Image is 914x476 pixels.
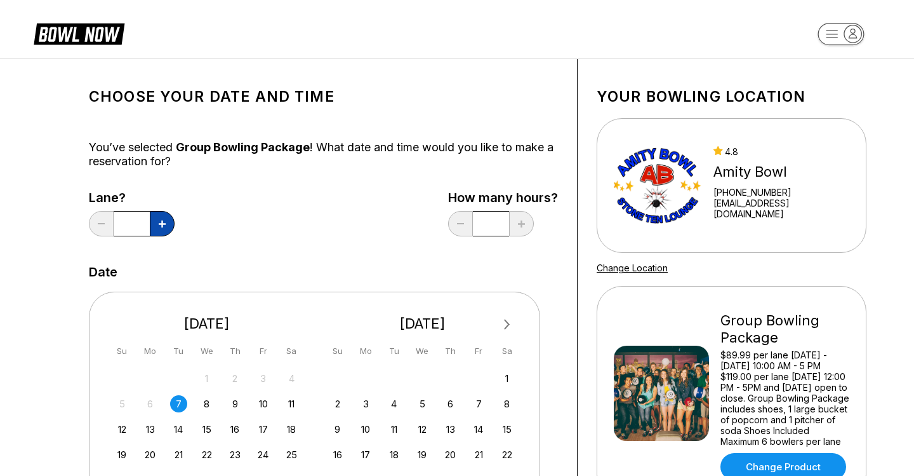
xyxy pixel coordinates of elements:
div: We [414,343,431,360]
div: 4.8 [713,146,849,157]
div: Choose Wednesday, October 15th, 2025 [198,421,215,438]
div: Choose Sunday, October 12th, 2025 [114,421,131,438]
div: Choose Monday, November 10th, 2025 [357,421,374,438]
div: [DATE] [324,315,521,332]
div: Not available Wednesday, October 1st, 2025 [198,370,215,387]
div: Choose Thursday, November 6th, 2025 [442,395,459,412]
span: Group Bowling Package [176,140,310,154]
div: Fr [255,343,272,360]
img: Group Bowling Package [614,346,709,441]
div: Choose Saturday, November 1st, 2025 [498,370,515,387]
div: You’ve selected ! What date and time would you like to make a reservation for? [89,140,558,168]
div: Choose Friday, November 7th, 2025 [470,395,487,412]
div: Not available Saturday, October 4th, 2025 [283,370,300,387]
img: Amity Bowl [614,138,702,233]
div: Mo [357,343,374,360]
div: Choose Monday, November 17th, 2025 [357,446,374,463]
h1: Choose your Date and time [89,88,558,105]
div: Group Bowling Package [720,312,849,346]
a: [EMAIL_ADDRESS][DOMAIN_NAME] [713,198,849,219]
div: Choose Sunday, November 9th, 2025 [329,421,346,438]
div: Not available Thursday, October 2nd, 2025 [227,370,244,387]
div: Choose Saturday, November 8th, 2025 [498,395,515,412]
div: Choose Saturday, October 18th, 2025 [283,421,300,438]
div: Choose Monday, October 13th, 2025 [142,421,159,438]
div: Choose Thursday, October 9th, 2025 [227,395,244,412]
div: Choose Saturday, October 11th, 2025 [283,395,300,412]
div: Choose Wednesday, November 19th, 2025 [414,446,431,463]
div: Choose Wednesday, November 5th, 2025 [414,395,431,412]
div: Th [442,343,459,360]
a: Change Location [597,262,668,273]
div: Amity Bowl [713,163,849,180]
div: Choose Wednesday, October 8th, 2025 [198,395,215,412]
div: Choose Tuesday, October 7th, 2025 [170,395,187,412]
div: Not available Sunday, October 5th, 2025 [114,395,131,412]
div: Choose Tuesday, November 18th, 2025 [385,446,402,463]
div: Choose Saturday, November 22nd, 2025 [498,446,515,463]
h1: Your bowling location [597,88,866,105]
div: Choose Saturday, November 15th, 2025 [498,421,515,438]
div: Sa [498,343,515,360]
div: $89.99 per lane [DATE] - [DATE] 10:00 AM - 5 PM $119.00 per lane [DATE] 12:00 PM - 5PM and [DATE]... [720,350,849,447]
div: Choose Tuesday, October 14th, 2025 [170,421,187,438]
div: [DATE] [109,315,305,332]
div: We [198,343,215,360]
div: [PHONE_NUMBER] [713,187,849,198]
div: Choose Thursday, November 13th, 2025 [442,421,459,438]
div: Choose Saturday, October 25th, 2025 [283,446,300,463]
div: Sa [283,343,300,360]
div: Su [329,343,346,360]
div: Choose Monday, November 3rd, 2025 [357,395,374,412]
div: Choose Friday, October 17th, 2025 [255,421,272,438]
div: Not available Friday, October 3rd, 2025 [255,370,272,387]
div: Choose Tuesday, November 11th, 2025 [385,421,402,438]
div: Choose Wednesday, November 12th, 2025 [414,421,431,438]
div: Not available Monday, October 6th, 2025 [142,395,159,412]
div: Choose Monday, October 20th, 2025 [142,446,159,463]
div: Choose Sunday, November 2nd, 2025 [329,395,346,412]
div: Choose Friday, November 21st, 2025 [470,446,487,463]
div: Choose Tuesday, November 4th, 2025 [385,395,402,412]
div: Fr [470,343,487,360]
div: Choose Tuesday, October 21st, 2025 [170,446,187,463]
div: Choose Sunday, November 16th, 2025 [329,446,346,463]
div: Choose Thursday, October 16th, 2025 [227,421,244,438]
div: Choose Thursday, October 23rd, 2025 [227,446,244,463]
div: Su [114,343,131,360]
div: Choose Friday, November 14th, 2025 [470,421,487,438]
label: Date [89,265,117,279]
div: Choose Sunday, October 19th, 2025 [114,446,131,463]
div: Choose Friday, October 24th, 2025 [255,446,272,463]
label: How many hours? [448,191,558,205]
div: Tu [170,343,187,360]
div: Choose Friday, October 10th, 2025 [255,395,272,412]
div: Th [227,343,244,360]
button: Next Month [497,315,517,335]
div: Choose Thursday, November 20th, 2025 [442,446,459,463]
div: Mo [142,343,159,360]
div: Tu [385,343,402,360]
div: Choose Wednesday, October 22nd, 2025 [198,446,215,463]
label: Lane? [89,191,175,205]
